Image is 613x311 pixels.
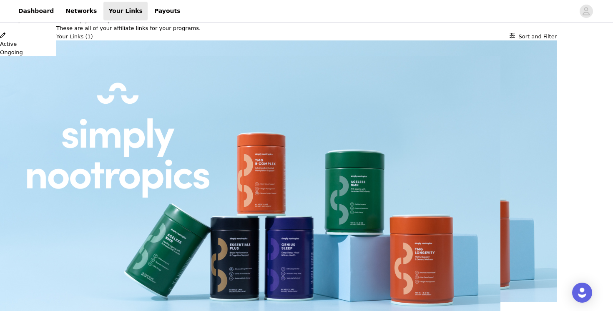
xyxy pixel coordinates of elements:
[13,2,59,20] a: Dashboard
[149,2,186,20] a: Payouts
[60,2,102,20] a: Networks
[103,2,148,20] a: Your Links
[572,283,592,303] div: Open Intercom Messenger
[582,5,590,18] div: avatar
